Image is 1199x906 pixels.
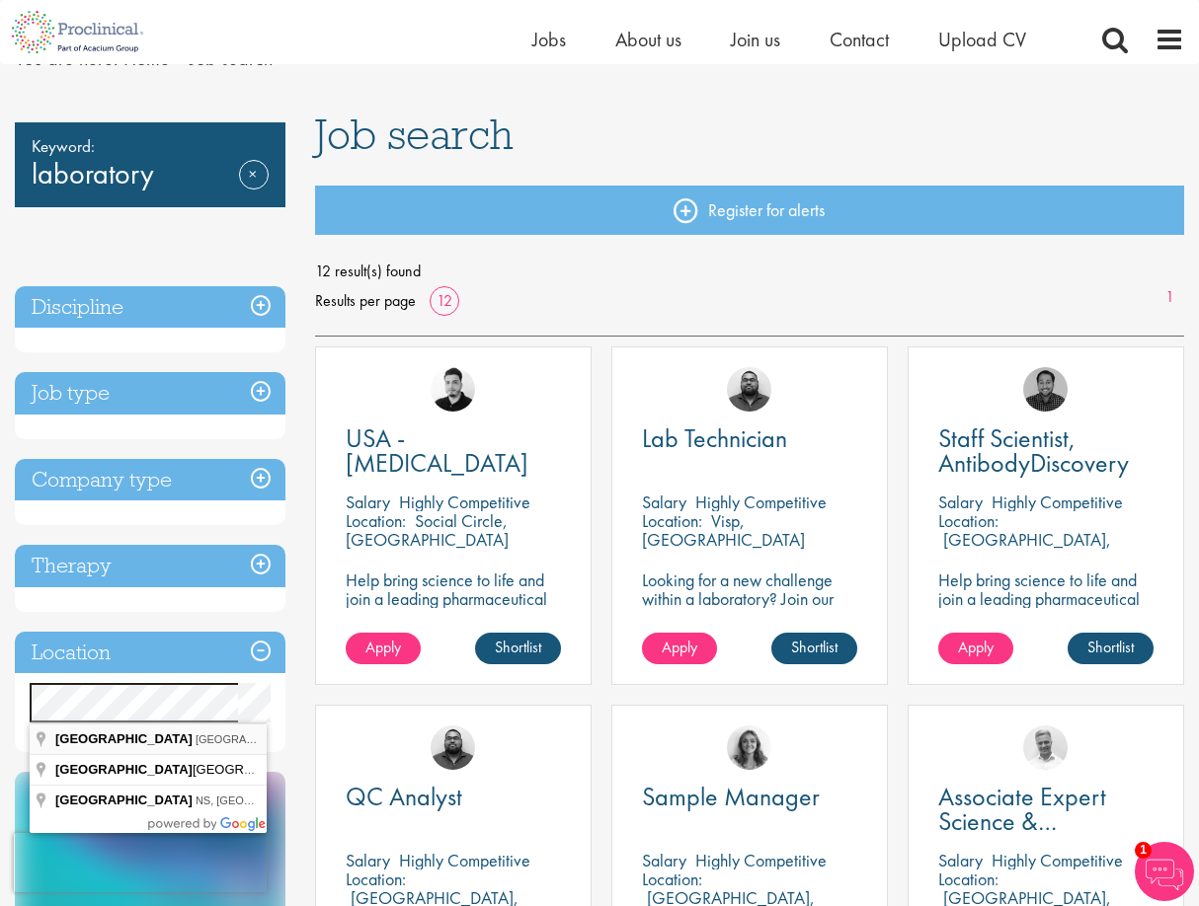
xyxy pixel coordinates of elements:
[346,421,528,480] span: USA - [MEDICAL_DATA]
[431,367,475,412] img: Anderson Maldonado
[475,633,561,664] a: Shortlist
[642,785,857,809] a: Sample Manager
[346,868,406,890] span: Location:
[642,633,717,664] a: Apply
[15,122,285,207] div: laboratory
[938,849,983,871] span: Salary
[15,459,285,501] h3: Company type
[731,27,780,52] a: Join us
[642,849,686,871] span: Salary
[695,491,827,513] p: Highly Competitive
[642,426,857,451] a: Lab Technician
[315,186,1185,235] a: Register for alerts
[992,849,1123,871] p: Highly Competitive
[430,290,459,311] a: 12
[55,793,193,807] span: [GEOGRAPHIC_DATA]
[346,491,390,513] span: Salary
[727,367,771,412] img: Ashley Bennett
[938,570,1154,683] p: Help bring science to life and join a leading pharmaceutical company to play a key role in delive...
[1135,842,1152,859] span: 1
[14,833,267,892] iframe: reCAPTCHA
[1068,633,1154,664] a: Shortlist
[346,633,421,664] a: Apply
[399,491,530,513] p: Highly Competitive
[399,849,530,871] p: Highly Competitive
[642,509,805,551] p: Visp, [GEOGRAPHIC_DATA]
[55,762,193,777] span: [GEOGRAPHIC_DATA]
[196,733,428,745] span: [GEOGRAPHIC_DATA], [GEOGRAPHIC_DATA]
[992,491,1123,513] p: Highly Competitive
[938,868,999,890] span: Location:
[346,780,462,813] span: QC Analyst
[1023,725,1068,770] img: Joshua Bye
[346,509,406,532] span: Location:
[346,849,390,871] span: Salary
[958,637,994,657] span: Apply
[15,632,285,674] h3: Location
[642,780,820,813] span: Sample Manager
[938,780,1137,887] span: Associate Expert Science & Technology ([MEDICAL_DATA])
[615,27,681,52] a: About us
[938,491,983,513] span: Salary
[346,426,561,476] a: USA - [MEDICAL_DATA]
[15,545,285,587] h3: Therapy
[532,27,566,52] a: Jobs
[938,509,999,532] span: Location:
[239,160,269,217] a: Remove
[32,132,269,160] span: Keyword:
[196,794,330,806] span: NS, [GEOGRAPHIC_DATA]
[938,785,1154,834] a: Associate Expert Science & Technology ([MEDICAL_DATA])
[346,570,561,683] p: Help bring science to life and join a leading pharmaceutical company to play a key role in delive...
[55,762,329,777] span: [GEOGRAPHIC_DATA]
[1156,286,1184,309] a: 1
[1023,367,1068,412] img: Mike Raletz
[938,27,1026,52] a: Upload CV
[365,637,401,657] span: Apply
[662,637,697,657] span: Apply
[938,528,1111,569] p: [GEOGRAPHIC_DATA], [GEOGRAPHIC_DATA]
[315,108,514,161] span: Job search
[642,570,857,645] p: Looking for a new challenge within a laboratory? Join our client where every experiment brings us...
[55,731,193,746] span: [GEOGRAPHIC_DATA]
[830,27,889,52] a: Contact
[346,785,561,809] a: QC Analyst
[15,372,285,415] h3: Job type
[642,868,702,890] span: Location:
[15,286,285,329] h3: Discipline
[771,633,857,664] a: Shortlist
[642,491,686,513] span: Salary
[727,725,771,770] img: Jackie Cerchio
[431,725,475,770] img: Ashley Bennett
[642,509,702,532] span: Location:
[938,633,1013,664] a: Apply
[642,421,787,455] span: Lab Technician
[938,426,1154,476] a: Staff Scientist, AntibodyDiscovery
[1135,842,1194,901] img: Chatbot
[315,286,416,316] span: Results per page
[938,421,1129,480] span: Staff Scientist, AntibodyDiscovery
[346,509,509,551] p: Social Circle, [GEOGRAPHIC_DATA]
[315,257,1185,286] span: 12 result(s) found
[695,849,827,871] p: Highly Competitive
